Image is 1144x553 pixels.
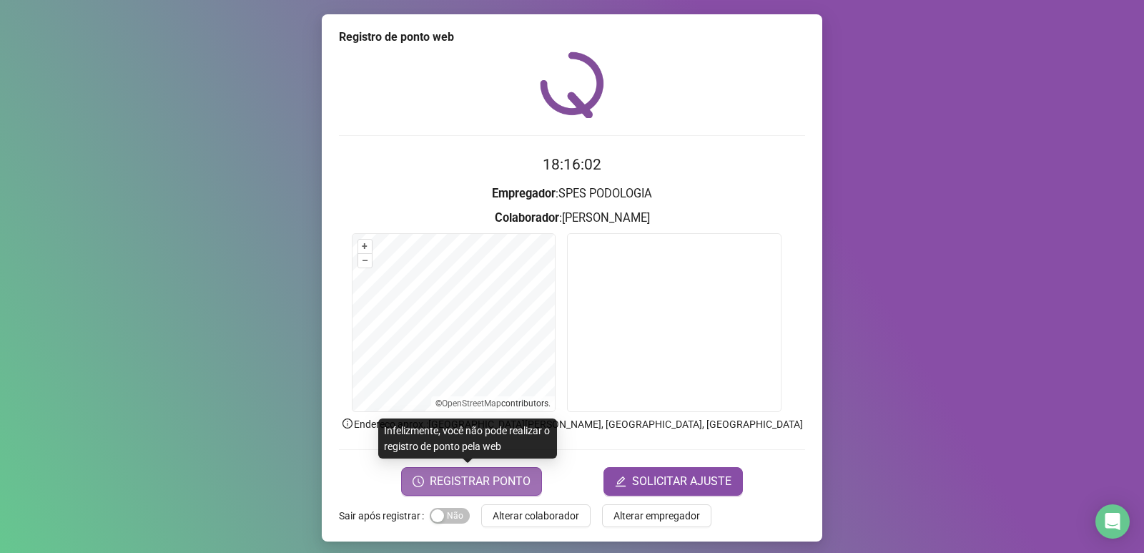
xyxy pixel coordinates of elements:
[493,508,579,524] span: Alterar colaborador
[358,254,372,268] button: –
[401,467,542,496] button: REGISTRAR PONTO
[413,476,424,487] span: clock-circle
[603,467,743,496] button: editSOLICITAR AJUSTE
[339,29,805,46] div: Registro de ponto web
[632,473,731,490] span: SOLICITAR AJUSTE
[341,417,354,430] span: info-circle
[1095,504,1130,539] div: Open Intercom Messenger
[540,52,604,118] img: QRPoint
[543,156,601,173] time: 18:16:02
[435,398,551,408] li: © contributors.
[378,419,557,459] div: Infelizmente, você não pode realizar o registro de ponto pela web
[339,416,805,432] p: Endereço aprox. : [GEOGRAPHIC_DATA][PERSON_NAME], [GEOGRAPHIC_DATA], [GEOGRAPHIC_DATA]
[481,504,591,527] button: Alterar colaborador
[442,398,501,408] a: OpenStreetMap
[358,240,372,253] button: +
[492,187,556,200] strong: Empregador
[430,473,531,490] span: REGISTRAR PONTO
[339,504,430,527] label: Sair após registrar
[613,508,700,524] span: Alterar empregador
[495,211,559,225] strong: Colaborador
[339,185,805,203] h3: : SPES PODOLOGIA
[615,476,626,487] span: edit
[602,504,711,527] button: Alterar empregador
[339,209,805,227] h3: : [PERSON_NAME]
